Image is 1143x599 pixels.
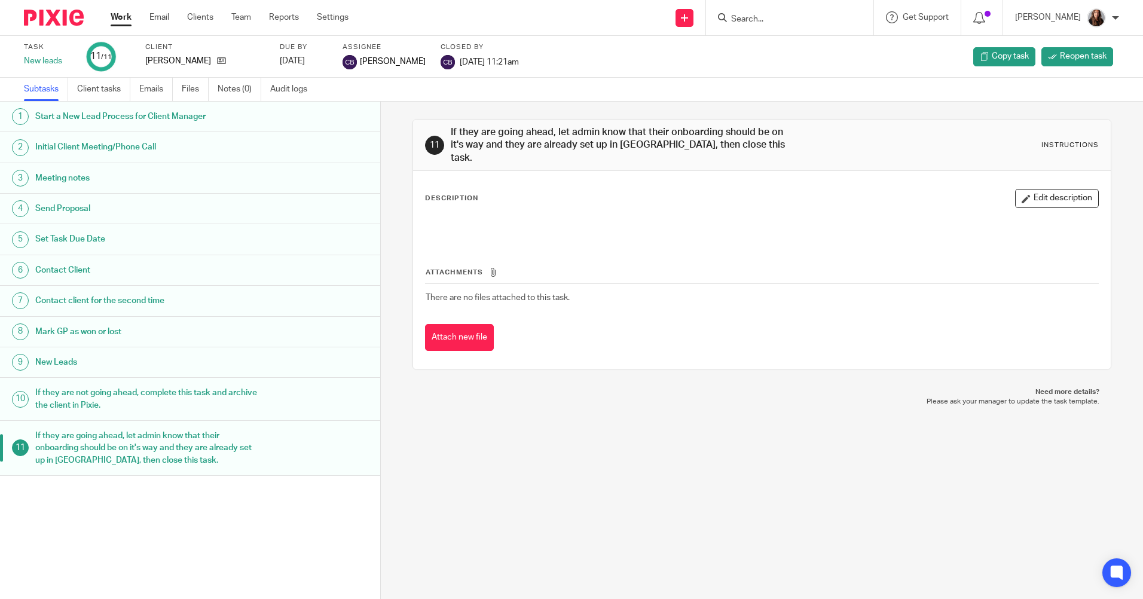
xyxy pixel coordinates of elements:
div: 11 [12,439,29,456]
p: [PERSON_NAME] [145,55,211,67]
h1: Send Proposal [35,200,258,218]
label: Task [24,42,72,52]
h1: Contact Client [35,261,258,279]
div: New leads [24,55,72,67]
div: 10 [12,391,29,408]
small: /11 [101,54,112,60]
span: [PERSON_NAME] [360,56,426,68]
span: Get Support [903,13,949,22]
div: 1 [12,108,29,125]
div: 5 [12,231,29,248]
div: 11 [90,50,112,63]
img: svg%3E [441,55,455,69]
img: Pixie [24,10,84,26]
button: Edit description [1015,189,1099,208]
div: 8 [12,323,29,340]
a: Notes (0) [218,78,261,101]
div: 7 [12,292,29,309]
a: Email [149,11,169,23]
a: Work [111,11,132,23]
img: IMG_0011.jpg [1087,8,1106,27]
h1: If they are not going ahead, complete this task and archive the client in Pixie. [35,384,258,414]
a: Files [182,78,209,101]
span: Attachments [426,269,483,276]
a: Audit logs [270,78,316,101]
div: Instructions [1041,140,1099,150]
h1: Meeting notes [35,169,258,187]
label: Assignee [343,42,426,52]
a: Client tasks [77,78,130,101]
h1: Initial Client Meeting/Phone Call [35,138,258,156]
h1: If they are going ahead, let admin know that their onboarding should be on it's way and they are ... [451,126,787,164]
h1: Start a New Lead Process for Client Manager [35,108,258,126]
p: Need more details? [424,387,1099,397]
a: Subtasks [24,78,68,101]
div: 9 [12,354,29,371]
div: 11 [425,136,444,155]
button: Attach new file [425,324,494,351]
h1: Set Task Due Date [35,230,258,248]
p: [PERSON_NAME] [1015,11,1081,23]
div: [DATE] [280,55,328,67]
a: Settings [317,11,349,23]
p: Description [425,194,478,203]
h1: New Leads [35,353,258,371]
a: Emails [139,78,173,101]
a: Team [231,11,251,23]
label: Due by [280,42,328,52]
span: Copy task [992,50,1029,62]
div: 3 [12,170,29,187]
span: There are no files attached to this task. [426,294,570,302]
div: 6 [12,262,29,279]
input: Search [730,14,838,25]
h1: If they are going ahead, let admin know that their onboarding should be on it's way and they are ... [35,427,258,469]
p: Please ask your manager to update the task template. [424,397,1099,407]
img: svg%3E [343,55,357,69]
span: [DATE] 11:21am [460,57,519,66]
a: Reports [269,11,299,23]
label: Client [145,42,265,52]
span: Reopen task [1060,50,1107,62]
a: Copy task [973,47,1035,66]
div: 4 [12,200,29,217]
h1: Mark GP as won or lost [35,323,258,341]
div: 2 [12,139,29,156]
h1: Contact client for the second time [35,292,258,310]
a: Clients [187,11,213,23]
a: Reopen task [1041,47,1113,66]
label: Closed by [441,42,519,52]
